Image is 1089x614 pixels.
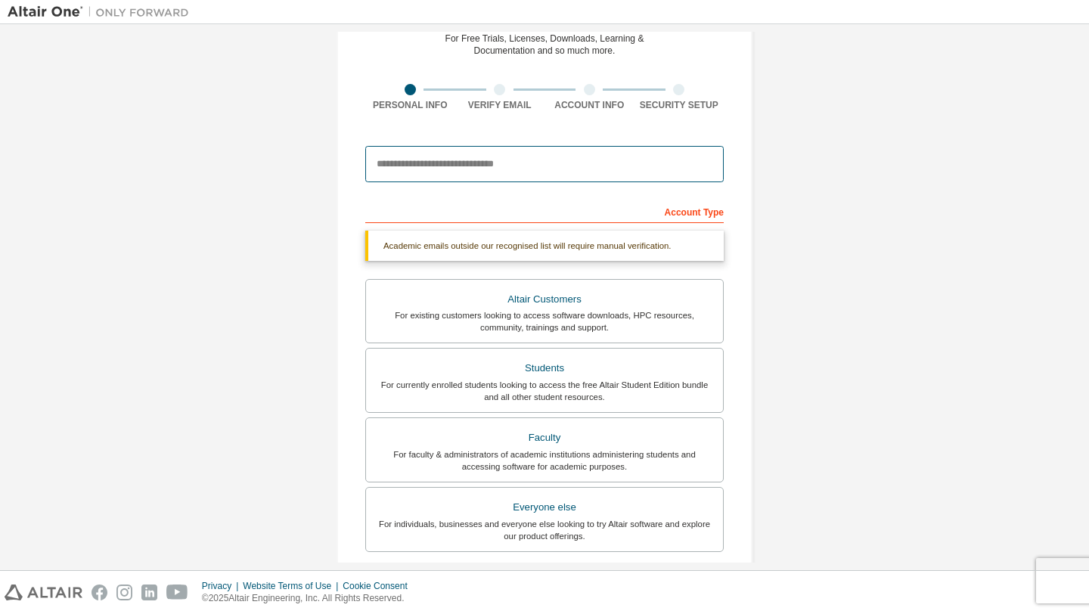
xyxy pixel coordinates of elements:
div: Website Terms of Use [243,580,343,592]
img: instagram.svg [116,585,132,600]
img: Altair One [8,5,197,20]
div: Account Type [365,199,724,223]
div: Privacy [202,580,243,592]
div: For individuals, businesses and everyone else looking to try Altair software and explore our prod... [375,518,714,542]
div: For existing customers looking to access software downloads, HPC resources, community, trainings ... [375,309,714,333]
img: linkedin.svg [141,585,157,600]
img: altair_logo.svg [5,585,82,600]
div: Students [375,358,714,379]
div: Account Info [544,99,634,111]
div: Cookie Consent [343,580,416,592]
img: youtube.svg [166,585,188,600]
div: For currently enrolled students looking to access the free Altair Student Edition bundle and all ... [375,379,714,403]
div: Altair Customers [375,289,714,310]
img: facebook.svg [92,585,107,600]
div: Personal Info [365,99,455,111]
div: Faculty [375,427,714,448]
div: Verify Email [455,99,545,111]
div: Security Setup [634,99,724,111]
div: Everyone else [375,497,714,518]
div: For faculty & administrators of academic institutions administering students and accessing softwa... [375,448,714,473]
p: © 2025 Altair Engineering, Inc. All Rights Reserved. [202,592,417,605]
div: Academic emails outside our recognised list will require manual verification. [365,231,724,261]
div: For Free Trials, Licenses, Downloads, Learning & Documentation and so much more. [445,33,644,57]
